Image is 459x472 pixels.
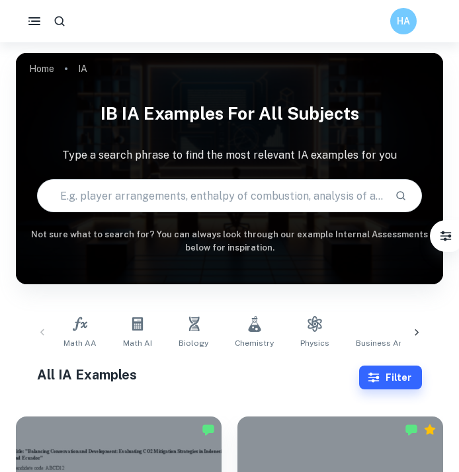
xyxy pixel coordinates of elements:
button: Search [390,184,412,207]
a: Home [29,59,54,78]
h6: HA [396,14,411,28]
div: Premium [423,423,437,436]
p: Type a search phrase to find the most relevant IA examples for you [16,147,443,163]
span: Biology [179,337,208,349]
span: Physics [300,337,329,349]
p: IA [78,61,87,76]
h1: IB IA examples for all subjects [16,95,443,132]
button: Filter [359,366,422,389]
span: Chemistry [235,337,274,349]
span: Math AA [63,337,97,349]
button: HA [390,8,417,34]
span: Math AI [123,337,152,349]
h6: Not sure what to search for? You can always look through our example Internal Assessments below f... [16,228,443,255]
h1: All IA Examples [37,365,358,385]
img: Marked [405,423,418,436]
button: Filter [433,223,459,249]
input: E.g. player arrangements, enthalpy of combustion, analysis of a big city... [38,177,384,214]
img: Marked [202,423,215,436]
